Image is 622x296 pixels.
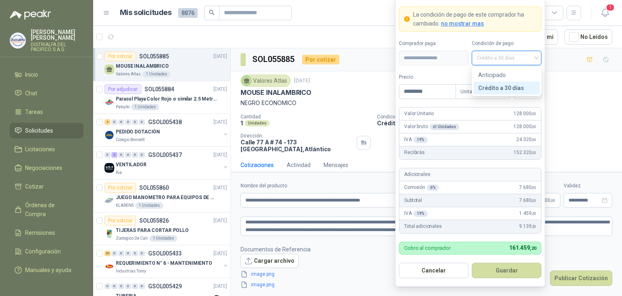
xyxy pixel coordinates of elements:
label: Validez [564,182,612,190]
p: Dirección [241,133,354,139]
span: ,00 [531,137,536,142]
p: Cantidad [241,114,371,120]
span: search [209,10,215,15]
div: 0 [125,251,131,256]
div: 1 Unidades [131,104,159,110]
div: 0 [125,119,131,125]
p: Total adicionales [404,223,442,230]
p: SOL055884 [145,86,174,92]
p: [DATE] [213,86,227,93]
div: Unidades [245,120,270,127]
div: 0 [104,283,111,289]
a: 30 0 0 0 0 0 GSOL005433[DATE] Company LogoREQUERIMIENTO N° 6 - MANTENIMIENTOIndustrias Tomy [104,249,229,275]
button: Cancelar [399,263,469,278]
p: [DATE] [213,250,227,257]
p: SOL055826 [139,218,169,223]
p: Industrias Tomy [116,268,146,275]
div: 30 [104,251,111,256]
a: Por cotizarSOL055826[DATE] Company LogoTIJERAS PARA CORTAR POLLOZoologico De Cali1 Unidades [93,212,230,245]
img: Company Logo [104,229,114,238]
div: 19 % [413,137,428,143]
button: 1 [598,6,612,20]
p: Valor Unitario [404,110,434,118]
span: ,20 [531,211,536,216]
p: REQUERIMIENTO N° 6 - MANTENIMIENTO [116,260,212,267]
div: Por cotizar [104,183,136,193]
label: Precio [399,73,456,81]
span: 1.459 [519,210,536,217]
p: [DATE] [213,151,227,159]
p: La condición de pago de este comprador ha cambiado. [413,10,536,28]
p: GSOL005433 [148,251,182,256]
div: 19 % [413,210,428,217]
div: Por cotizar [104,51,136,61]
span: ,00 [531,112,536,116]
p: Colegio Bennett [116,137,145,143]
p: Cobro al comprador [404,245,451,251]
span: 9.139 [519,223,536,230]
div: 0 [111,251,117,256]
span: Licitaciones [25,145,55,154]
div: 0 [139,283,145,289]
p: Recibirás [404,149,425,157]
p: Crédito a 30 días [377,120,619,127]
p: [PERSON_NAME] [PERSON_NAME] [31,29,83,41]
p: Documentos de Referencia [241,245,311,254]
a: Manuales y ayuda [10,262,83,278]
p: Subtotal [404,197,422,204]
div: Anticipado [478,71,535,79]
div: 0 [139,152,145,158]
p: [DATE] [294,77,310,85]
p: Parasol Playa Color Rojo o similar 2.5 Metros Uv+50 [116,95,217,103]
span: 128.000 [513,123,536,131]
img: Company Logo [10,33,26,48]
p: Kia [116,169,122,176]
img: Company Logo [104,196,114,206]
button: Cargar archivo [241,254,299,268]
div: Por cotizar [104,216,136,225]
p: PEDIDO DOTACIÓN [116,128,160,136]
div: 6 % [427,184,439,191]
div: Valores Atlas [241,75,291,87]
img: Company Logo [104,130,114,140]
p: GSOL005438 [148,119,182,125]
span: 8876 [178,8,198,18]
a: Órdenes de Compra [10,197,83,222]
p: TIJERAS PARA CORTAR POLLO [116,227,189,234]
div: Crédito a 30 días [478,84,535,92]
p: SOL055885 [139,54,169,59]
a: image.png [248,281,301,289]
span: Manuales y ayuda [25,266,71,275]
div: 0 [118,251,124,256]
span: Chat [25,89,37,98]
img: Company Logo [104,163,114,173]
p: Zoologico De Cali [116,235,148,242]
img: Logo peakr [10,10,51,19]
h3: SOL055885 [252,53,296,66]
h1: Mis solicitudes [120,7,172,19]
span: Inicio [25,70,38,79]
div: 0 [104,152,111,158]
a: image.png [248,270,301,278]
label: Comprador paga [399,40,469,47]
div: 0 [125,152,131,158]
p: [DATE] [213,217,227,225]
span: exclamation-circle [404,16,410,22]
div: Cotizaciones [241,161,274,169]
p: Valor bruto [404,123,459,131]
span: 7.680 [519,184,536,191]
div: 0 [111,283,117,289]
div: 0 [132,283,138,289]
p: KLARENS [116,202,134,209]
p: [DATE] [213,118,227,126]
span: ,00 [531,198,536,203]
span: no mostrar mas [441,20,484,27]
div: 0 [118,119,124,125]
span: Remisiones [25,228,55,237]
p: NEGRO ECONOMICO [241,99,612,107]
span: ,00 [531,185,536,190]
button: No Leídos [564,29,612,45]
div: 0 [132,251,138,256]
p: GSOL005429 [148,283,182,289]
div: 0 [118,283,124,289]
